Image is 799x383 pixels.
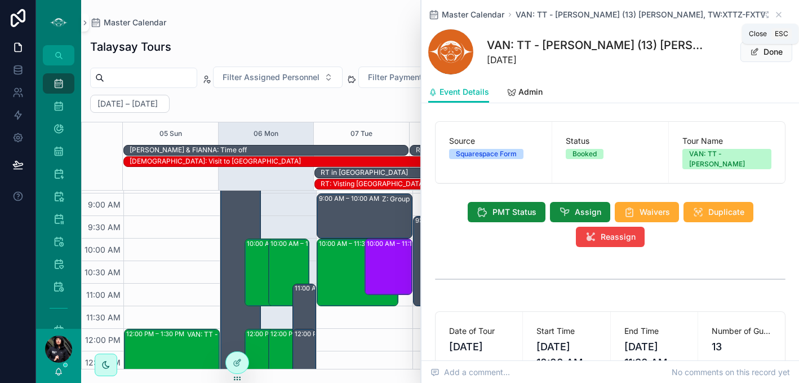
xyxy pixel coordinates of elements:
button: Reassign [576,227,645,247]
div: 9:00 AM – 10:00 AM [319,194,382,203]
div: 12:00 PM – 1:00 PM [293,329,316,373]
span: 11:00 AM [83,290,123,300]
span: 10:00 AM [82,245,123,254]
a: Event Details [428,82,489,103]
button: Done [740,42,792,62]
span: 12:30 PM [82,358,123,367]
span: Number of Guests [712,325,771,337]
button: Select Button [213,67,343,88]
span: Add a comment... [430,367,510,378]
div: 12:00 PM – 1:30 PM [247,329,308,338]
span: 9:00 AM [85,200,123,209]
button: Waivers [615,202,679,222]
div: 10:00 AM – 11:30 AM [319,239,384,248]
span: 11:30 AM [83,312,123,322]
div: 10:00 AM – 11:30 AM [245,239,285,306]
div: 10:00 AM – 11:30 AMVAN: TT - [PERSON_NAME] (13) [PERSON_NAME], TW:XTTZ-FXTV [317,239,398,306]
div: RT: Visting [GEOGRAPHIC_DATA] [321,179,425,188]
button: Duplicate [683,202,753,222]
div: 12:00 PM – 1:00 PM [295,329,356,338]
div: 10:00 AM – 11:30 AM [270,239,335,248]
button: Select Button [358,67,472,88]
div: Squarespace Form [456,149,517,159]
div: RT: Infusion [416,145,453,155]
img: App logo [50,14,68,32]
span: Filter Payment Status [368,72,449,83]
div: 9:30 AM – 11:30 AM [415,216,477,225]
div: 12:00 PM – 1:30 PM [126,329,187,338]
span: 12:00 PM [82,335,123,345]
span: Admin [518,86,543,98]
div: scrollable content [36,65,81,329]
div: 12:00 PM – 1:30 PM [270,329,331,338]
span: Source [449,135,538,147]
span: [DATE] [487,53,708,67]
div: VAN: TT - [PERSON_NAME] (3) [PERSON_NAME], TW:MXQH-NNZG [187,330,279,339]
h2: [DATE] – [DATE] [97,98,158,109]
button: Assign [550,202,610,222]
span: Close [749,29,767,38]
div: RT: Visting England [321,179,425,189]
div: RT in [GEOGRAPHIC_DATA] [321,168,408,177]
a: VAN: TT - [PERSON_NAME] (13) [PERSON_NAME], TW:XTTZ-FXTV [516,9,766,20]
span: Duplicate [708,206,744,218]
span: Reassign [601,231,636,243]
button: PMT Status [468,202,545,222]
div: 9:00 AM – 10:00 AMZ: Group Tours (1) [PERSON_NAME], TW:WTRT-RHAD [317,194,412,238]
span: Event Details [440,86,489,98]
h1: VAN: TT - [PERSON_NAME] (13) [PERSON_NAME], TW:XTTZ-FXTV [487,37,708,53]
div: RT: Infusion [416,146,453,155]
div: SHAE: Visit to Japan [130,156,301,166]
span: Master Calendar [104,17,166,28]
div: BLYTHE & FIANNA: Time off [130,145,247,155]
h1: Talaysay Tours [90,39,171,55]
span: Start Time [536,325,596,337]
span: End Time [624,325,684,337]
div: 10:00 AM – 11:15 AM [367,239,430,248]
span: Esc [773,29,791,38]
div: [DEMOGRAPHIC_DATA]: Visit to [GEOGRAPHIC_DATA] [130,157,301,166]
span: 9:30 AM [85,222,123,232]
div: VAN: TT - [PERSON_NAME] [689,149,765,169]
a: Admin [507,82,543,104]
span: [DATE] [449,339,509,355]
span: [DATE] 11:30 AM [624,339,684,371]
span: PMT Status [492,206,536,218]
div: 10:00 AM – 11:30 AM [247,239,312,248]
div: [PERSON_NAME] & FIANNA: Time off [130,146,247,155]
span: Assign [575,206,601,218]
button: 07 Tue [350,122,372,145]
div: 11:00 AM – 12:30 PM [295,284,359,293]
span: Status [566,135,655,147]
span: Date of Tour [449,325,509,337]
button: 05 Sun [159,122,182,145]
span: [DATE] 10:00 AM [536,339,596,371]
a: Master Calendar [90,17,166,28]
span: Tour Name [682,135,771,147]
span: Master Calendar [442,9,504,20]
div: RT in UK [321,168,408,178]
div: 10:00 AM – 11:30 AM [269,239,308,306]
div: 10:00 AM – 11:15 AM [365,239,412,294]
span: Waivers [640,206,670,218]
div: 11:00 AM – 12:30 PM [293,284,316,351]
span: No comments on this record yet [672,367,790,378]
span: Filter Assigned Personnel [223,72,319,83]
button: 06 Mon [254,122,278,145]
a: Master Calendar [428,9,504,20]
div: 9:30 AM – 11:30 AM [414,217,467,306]
div: Z: Group Tours (1) [PERSON_NAME], TW:WTRT-RHAD [382,195,474,204]
span: 10:30 AM [82,267,123,277]
span: 13 [712,339,771,355]
div: Booked [572,149,597,159]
